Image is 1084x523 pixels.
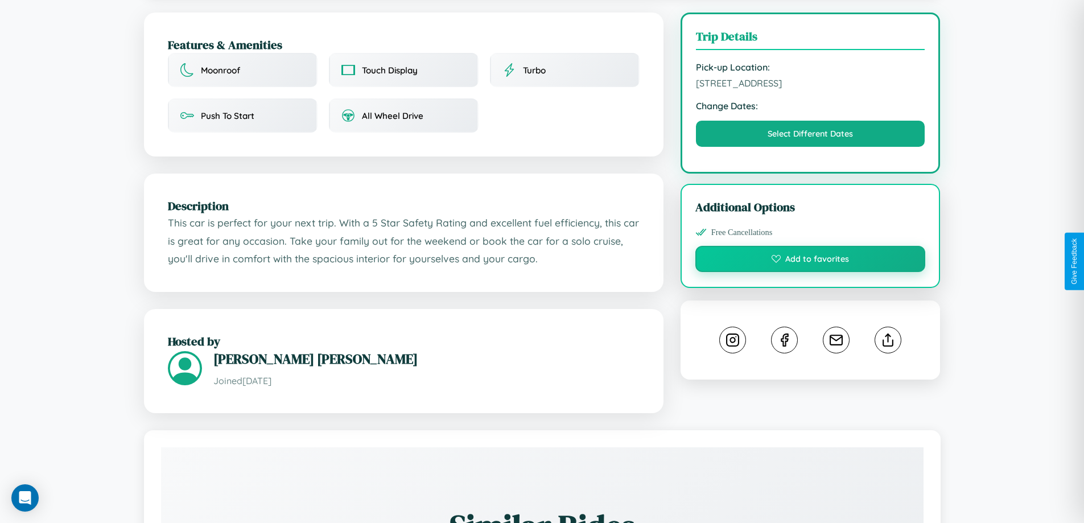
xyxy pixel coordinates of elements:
[168,333,640,349] h2: Hosted by
[201,110,254,121] span: Push To Start
[696,100,925,112] strong: Change Dates:
[213,373,640,389] p: Joined [DATE]
[695,199,926,215] h3: Additional Options
[168,214,640,268] p: This car is perfect for your next trip. With a 5 Star Safety Rating and excellent fuel efficiency...
[213,349,640,368] h3: [PERSON_NAME] [PERSON_NAME]
[711,228,773,237] span: Free Cancellations
[201,65,240,76] span: Moonroof
[362,110,423,121] span: All Wheel Drive
[362,65,418,76] span: Touch Display
[11,484,39,512] div: Open Intercom Messenger
[696,121,925,147] button: Select Different Dates
[168,197,640,214] h2: Description
[696,28,925,50] h3: Trip Details
[1070,238,1078,285] div: Give Feedback
[168,36,640,53] h2: Features & Amenities
[695,246,926,272] button: Add to favorites
[523,65,546,76] span: Turbo
[696,77,925,89] span: [STREET_ADDRESS]
[696,61,925,73] strong: Pick-up Location:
